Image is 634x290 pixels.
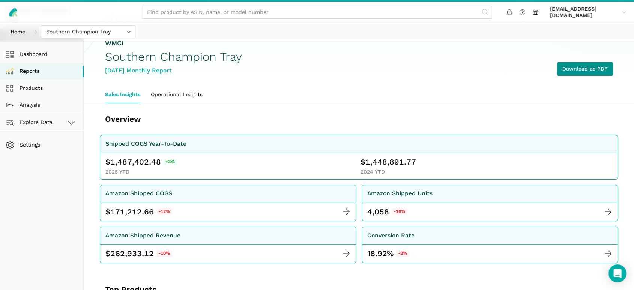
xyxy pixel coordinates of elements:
span: -2% [396,250,409,257]
span: [EMAIL_ADDRESS][DOMAIN_NAME] [550,6,619,19]
div: Conversion Rate [367,231,415,240]
div: 2025 YTD [105,169,358,175]
span: -16% [392,208,407,215]
span: 262,933.12 [110,248,154,259]
div: [DATE] Monthly Report [105,66,242,76]
div: 18.92% [367,248,409,259]
div: 2024 YTD [361,169,613,175]
span: -12% [156,208,172,215]
span: $ [105,248,110,259]
a: Sales Insights [100,86,146,103]
div: Amazon Shipped Revenue [105,231,180,240]
a: [EMAIL_ADDRESS][DOMAIN_NAME] [547,4,629,20]
span: $ [105,207,110,217]
a: Conversion Rate 18.92%-2% [362,227,618,263]
a: Amazon Shipped COGS $ 171,212.66 -12% [100,185,356,222]
h1: Southern Champion Tray [105,50,242,63]
span: Explore Data [8,118,53,127]
span: -10% [156,250,172,257]
a: Amazon Shipped Revenue $ 262,933.12 -10% [100,227,356,263]
h3: Overview [105,114,325,124]
div: Open Intercom Messenger [608,264,626,282]
a: Amazon Shipped Units 4,058 -16% [362,185,618,222]
div: Amazon Shipped COGS [105,189,172,198]
span: $ [361,157,365,167]
span: $ [105,157,110,167]
span: 171,212.66 [110,207,154,217]
span: 1,448,891.77 [365,157,416,167]
a: Home [5,25,30,38]
input: Find product by ASIN, name, or model number [142,6,492,19]
span: 1,487,402.48 [110,157,161,167]
div: Amazon Shipped Units [367,189,433,198]
input: Southern Champion Tray [41,25,135,38]
a: Download as PDF [557,62,613,76]
div: 4,058 [367,207,389,217]
div: Shipped COGS Year-To-Date [105,139,186,149]
span: +3% [164,159,177,165]
div: WMCI [105,39,242,48]
a: Operational Insights [146,86,208,103]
